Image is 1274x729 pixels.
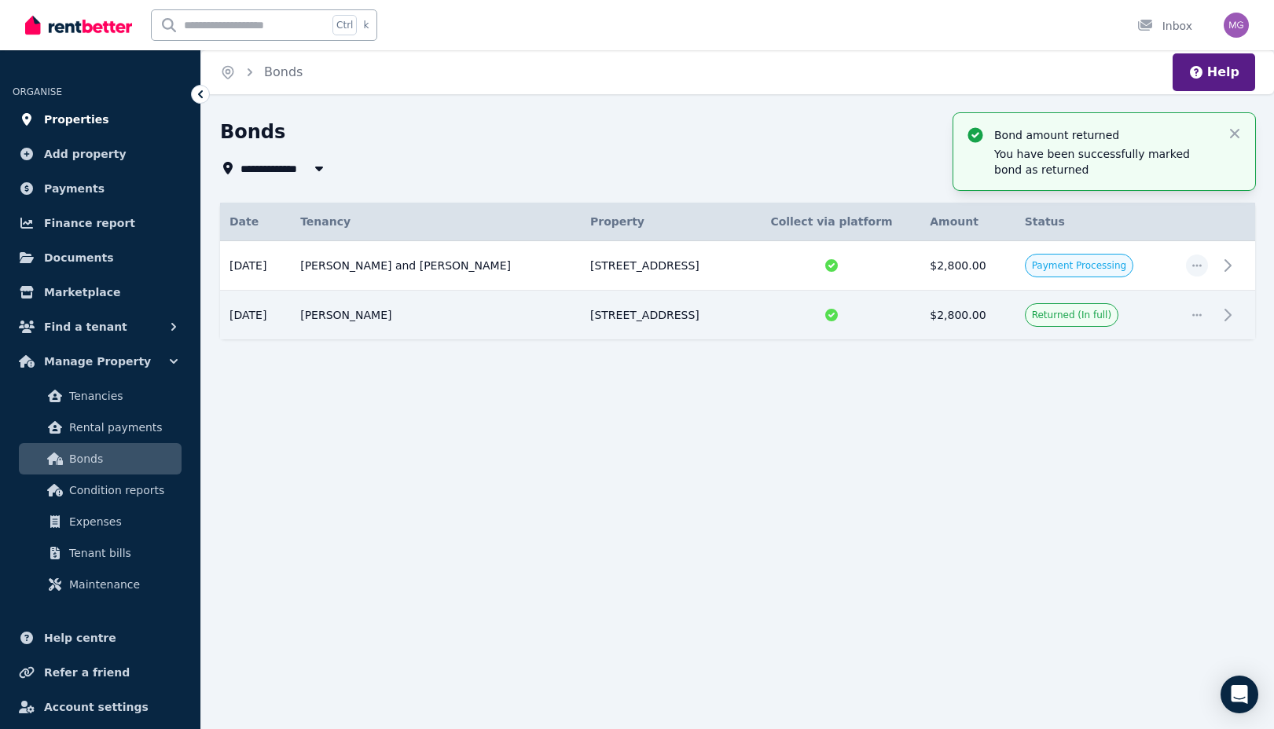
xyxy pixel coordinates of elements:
span: Expenses [69,512,175,531]
span: Bonds [264,63,303,82]
th: Property [581,203,743,241]
a: Marketplace [13,277,188,308]
a: Account settings [13,691,188,723]
span: Account settings [44,698,149,716]
td: $2,800.00 [920,241,1015,291]
button: Help [1188,63,1239,82]
button: Manage Property [13,346,188,377]
nav: Breadcrumb [201,50,321,94]
span: Bonds [69,449,175,468]
span: Add property [44,145,127,163]
td: [STREET_ADDRESS] [581,241,743,291]
span: [DATE] [229,258,266,273]
span: Ctrl [332,15,357,35]
a: Condition reports [19,474,182,506]
span: Marketplace [44,283,120,302]
span: Tenancies [69,386,175,405]
a: Help centre [13,622,188,654]
a: Documents [13,242,188,273]
a: Tenancies [19,380,182,412]
span: Payment Processing [1032,259,1126,272]
a: Rental payments [19,412,182,443]
span: Rental payments [69,418,175,437]
a: Expenses [19,506,182,537]
span: Refer a friend [44,663,130,682]
span: Payments [44,179,105,198]
a: Bonds [19,443,182,474]
a: Tenant bills [19,537,182,569]
td: [PERSON_NAME] and [PERSON_NAME] [291,241,581,291]
a: Add property [13,138,188,170]
th: Amount [920,203,1015,241]
span: Finance report [44,214,135,233]
a: Properties [13,104,188,135]
span: Tenant bills [69,544,175,562]
span: Documents [44,248,114,267]
span: Maintenance [69,575,175,594]
th: Status [1015,203,1177,241]
span: [DATE] [229,307,266,323]
span: Manage Property [44,352,151,371]
button: Find a tenant [13,311,188,343]
p: Bond amount returned [994,127,1214,143]
div: Open Intercom Messenger [1221,676,1258,713]
td: [STREET_ADDRESS] [581,291,743,340]
a: Refer a friend [13,657,188,688]
span: Returned (In full) [1032,309,1111,321]
img: RentBetter [25,13,132,37]
img: Mark Grolimund [1224,13,1249,38]
th: Tenancy [291,203,581,241]
td: [PERSON_NAME] [291,291,581,340]
a: Finance report [13,207,188,239]
span: Date [229,214,259,229]
span: k [363,19,369,31]
h1: Bonds [220,119,285,145]
a: Payments [13,173,188,204]
span: Condition reports [69,481,175,500]
span: ORGANISE [13,86,62,97]
span: Properties [44,110,109,129]
td: $2,800.00 [920,291,1015,340]
span: Help centre [44,628,116,647]
p: You have been successfully marked bond as returned [994,146,1214,178]
div: Inbox [1137,18,1192,34]
span: Find a tenant [44,317,127,336]
th: Collect via platform [743,203,921,241]
a: Maintenance [19,569,182,600]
